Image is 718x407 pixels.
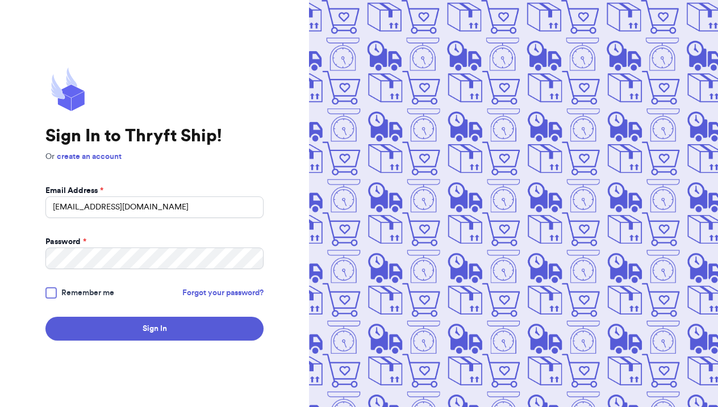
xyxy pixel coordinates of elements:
a: Forgot your password? [182,287,264,299]
a: create an account [57,153,122,161]
h1: Sign In to Thryft Ship! [45,126,264,146]
p: Or [45,151,264,162]
label: Password [45,236,86,247]
label: Email Address [45,185,103,196]
button: Sign In [45,317,264,341]
span: Remember me [61,287,114,299]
